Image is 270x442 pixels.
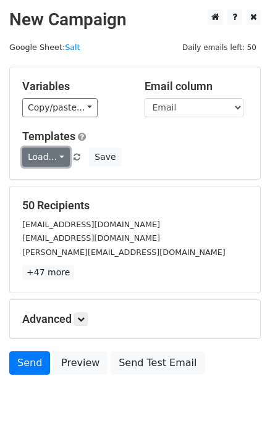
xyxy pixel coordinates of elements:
[22,148,70,167] a: Load...
[22,199,248,212] h5: 50 Recipients
[178,43,261,52] a: Daily emails left: 50
[22,233,160,243] small: [EMAIL_ADDRESS][DOMAIN_NAME]
[22,80,126,93] h5: Variables
[22,220,160,229] small: [EMAIL_ADDRESS][DOMAIN_NAME]
[178,41,261,54] span: Daily emails left: 50
[208,383,270,442] iframe: Chat Widget
[89,148,121,167] button: Save
[22,130,75,143] a: Templates
[9,43,80,52] small: Google Sheet:
[9,351,50,375] a: Send
[145,80,248,93] h5: Email column
[53,351,108,375] a: Preview
[111,351,205,375] a: Send Test Email
[22,265,74,280] a: +47 more
[22,312,248,326] h5: Advanced
[65,43,80,52] a: Salt
[22,248,226,257] small: [PERSON_NAME][EMAIL_ADDRESS][DOMAIN_NAME]
[9,9,261,30] h2: New Campaign
[22,98,98,117] a: Copy/paste...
